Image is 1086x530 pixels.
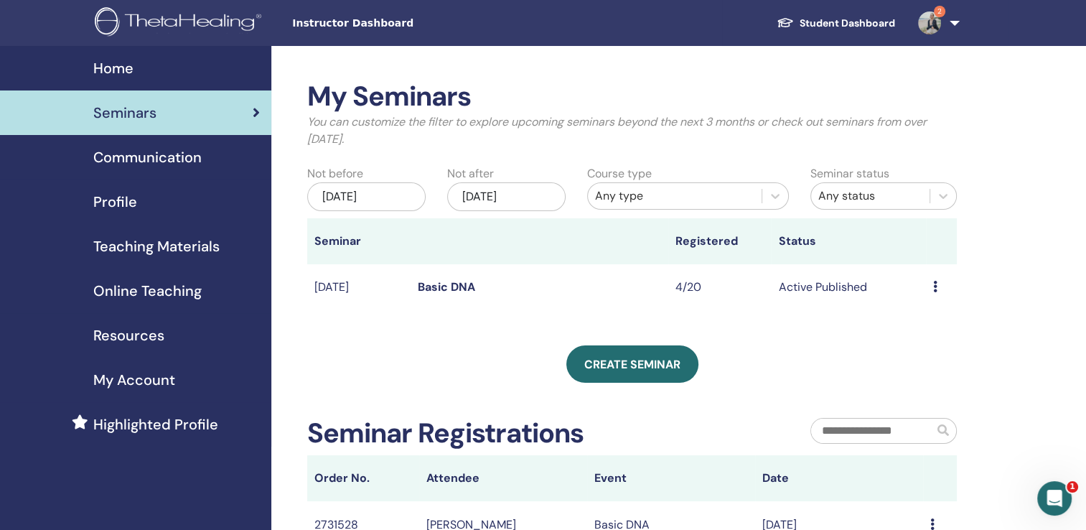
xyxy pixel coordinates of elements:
a: Create seminar [566,345,698,383]
span: Seminars [93,102,156,124]
span: Resources [93,325,164,346]
div: [DATE] [307,182,426,211]
span: Create seminar [584,357,680,372]
img: default.jpg [918,11,941,34]
span: Communication [93,147,202,168]
span: Home [93,57,134,79]
span: 2 [934,6,945,17]
span: Instructor Dashboard [292,16,507,31]
th: Seminar [307,218,411,264]
div: Any type [595,187,755,205]
span: Profile [93,191,137,213]
span: 1 [1067,481,1078,493]
img: graduation-cap-white.svg [777,17,794,29]
h2: My Seminars [307,80,957,113]
td: 4/20 [668,264,772,311]
a: Student Dashboard [765,10,907,37]
span: Highlighted Profile [93,414,218,435]
div: [DATE] [447,182,566,211]
td: Active Published [771,264,925,311]
th: Order No. [307,455,419,501]
th: Attendee [419,455,587,501]
iframe: Intercom live chat [1037,481,1072,516]
span: Teaching Materials [93,236,220,257]
h2: Seminar Registrations [307,417,584,450]
span: Online Teaching [93,280,202,302]
th: Date [755,455,923,501]
th: Status [771,218,925,264]
p: You can customize the filter to explore upcoming seminars beyond the next 3 months or check out s... [307,113,957,148]
th: Event [587,455,755,501]
a: Basic DNA [418,279,475,294]
label: Seminar status [810,165,889,182]
label: Not before [307,165,363,182]
td: [DATE] [307,264,411,311]
img: logo.png [95,7,266,39]
th: Registered [668,218,772,264]
label: Not after [447,165,494,182]
label: Course type [587,165,652,182]
span: My Account [93,369,175,391]
div: Any status [818,187,922,205]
